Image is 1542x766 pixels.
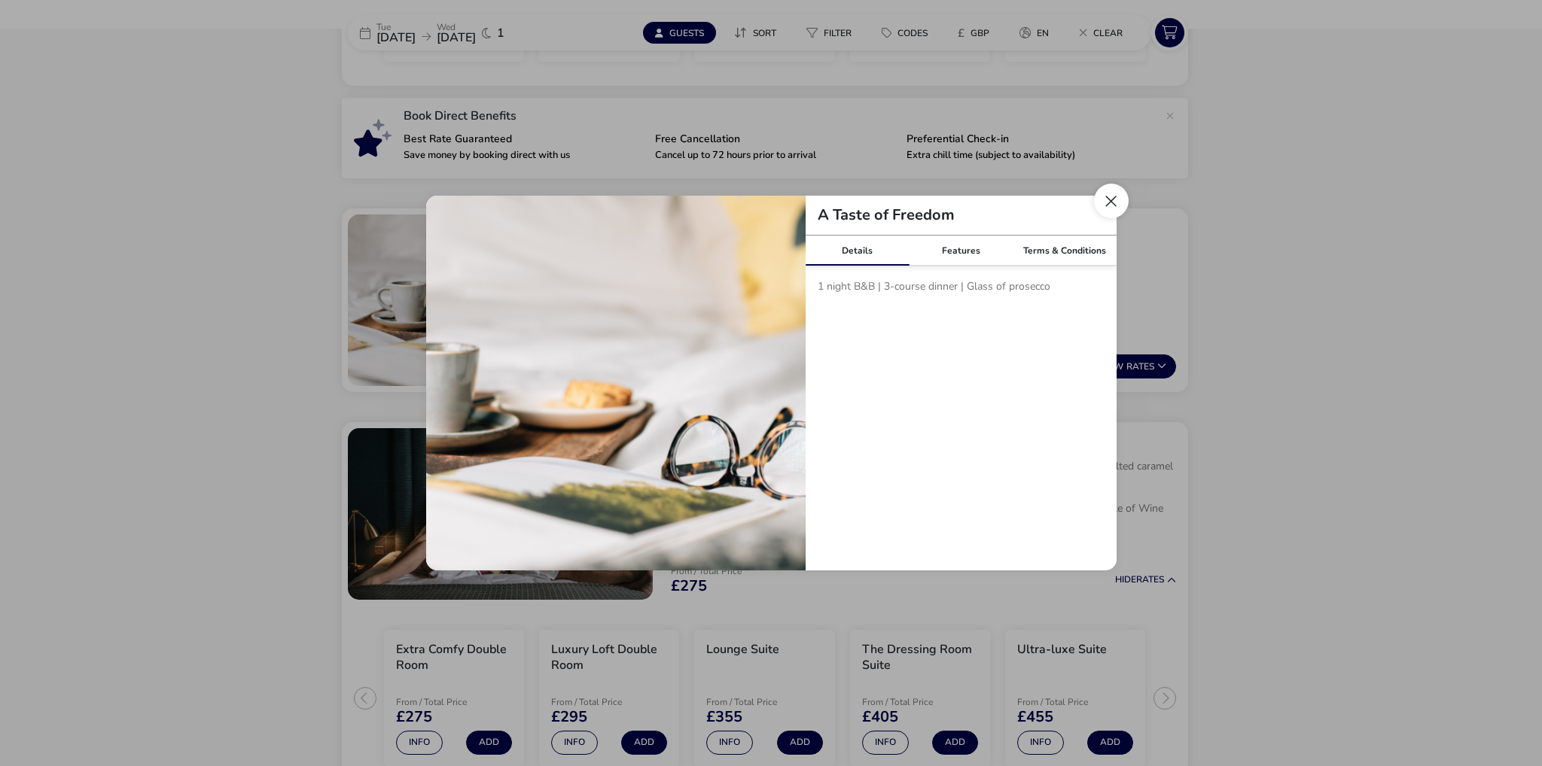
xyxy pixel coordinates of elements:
[818,278,1105,300] p: 1 night B&B | 3-course dinner | Glass of prosecco
[1013,236,1117,266] div: Terms & Conditions
[806,208,967,223] h2: A Taste of Freedom
[426,196,1117,570] div: tariffDetails
[909,236,1013,266] div: Features
[1094,184,1129,218] button: Close modal
[806,236,910,266] div: Details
